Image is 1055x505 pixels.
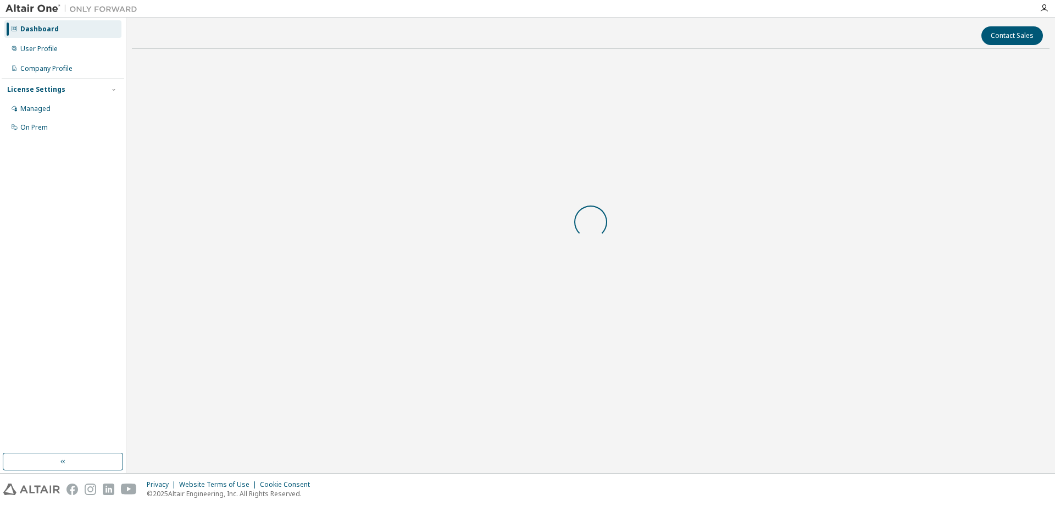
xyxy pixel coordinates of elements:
div: Managed [20,104,51,113]
img: facebook.svg [66,484,78,495]
p: © 2025 Altair Engineering, Inc. All Rights Reserved. [147,489,316,498]
div: Company Profile [20,64,73,73]
img: Altair One [5,3,143,14]
div: User Profile [20,45,58,53]
img: altair_logo.svg [3,484,60,495]
div: On Prem [20,123,48,132]
div: Dashboard [20,25,59,34]
div: Privacy [147,480,179,489]
img: instagram.svg [85,484,96,495]
button: Contact Sales [981,26,1043,45]
img: linkedin.svg [103,484,114,495]
div: License Settings [7,85,65,94]
div: Website Terms of Use [179,480,260,489]
div: Cookie Consent [260,480,316,489]
img: youtube.svg [121,484,137,495]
